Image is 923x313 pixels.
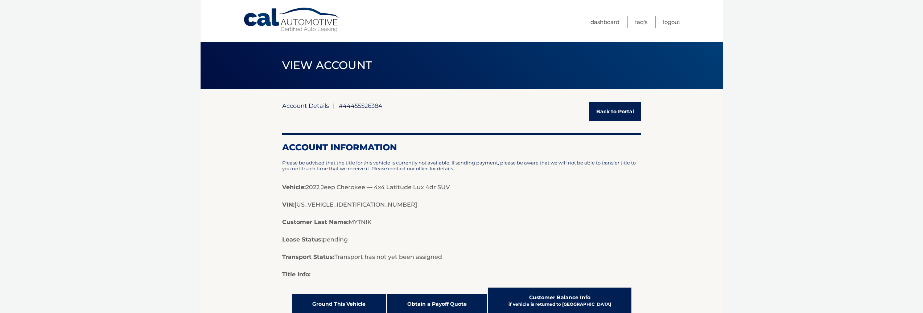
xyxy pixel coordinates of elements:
strong: Title Info: [282,271,310,278]
strong: Vehicle: [282,184,306,191]
span: Account Details [282,102,329,109]
a: Back to Portal [589,102,641,121]
span: | [333,102,335,109]
strong: VIN: [282,201,294,208]
strong: Customer Last Name: [282,219,349,225]
h2: Account Information [282,142,641,153]
p: MYTNIK [282,218,641,227]
span: View Account [282,58,372,72]
a: FAQ's [635,16,647,28]
h4: Please be advised that the title for this vehicle is currently not available. If sending payment,... [282,160,641,171]
p: Transport has not yet been assigned [282,253,641,261]
a: Cal Automotive [243,7,341,33]
p: [US_VEHICLE_IDENTIFICATION_NUMBER] [282,200,641,209]
p: pending [282,235,641,244]
a: Logout [663,16,680,28]
a: Dashboard [590,16,619,28]
span: #44455526384 [339,102,382,109]
strong: Transport Status: [282,253,334,260]
p: 2022 Jeep Cherokee — 4x4 Latitude Lux 4dr SUV [282,183,641,192]
strong: Lease Status: [282,236,323,243]
small: if vehicle is returned to [GEOGRAPHIC_DATA] [508,301,611,307]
